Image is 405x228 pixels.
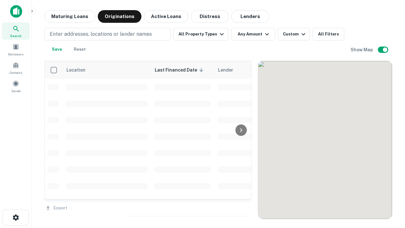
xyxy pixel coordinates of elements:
iframe: Chat Widget [373,157,405,187]
span: Contacts [9,70,22,75]
button: Originations [98,10,141,23]
span: Search [10,33,22,38]
button: Active Loans [144,10,188,23]
span: Last Financed Date [155,66,205,74]
button: Any Amount [231,28,275,41]
a: Borrowers [2,41,30,58]
a: Contacts [2,59,30,76]
th: Lender [214,61,315,79]
img: capitalize-icon.png [10,5,22,18]
span: Location [66,66,94,74]
button: Distress [191,10,229,23]
p: Enter addresses, locations or lender names [50,30,152,38]
div: 0 0 [258,61,392,219]
button: Reset [70,43,90,56]
th: Last Financed Date [151,61,214,79]
button: Custom [278,28,310,41]
a: Saved [2,78,30,95]
button: Lenders [231,10,269,23]
a: Search [2,22,30,40]
button: All Property Types [173,28,228,41]
button: Save your search to get updates of matches that match your search criteria. [47,43,67,56]
button: All Filters [313,28,344,41]
h6: Show Map [351,46,374,53]
button: Enter addresses, locations or lender names [44,28,171,41]
button: Maturing Loans [44,10,95,23]
th: Location [62,61,151,79]
span: Borrowers [8,52,23,57]
div: Custom [283,30,307,38]
span: Lender [218,66,233,74]
span: Saved [11,88,21,93]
